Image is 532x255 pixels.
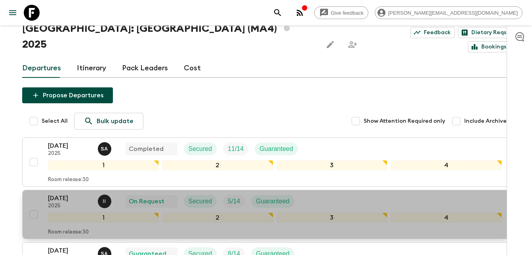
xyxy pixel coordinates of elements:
button: II [98,195,113,208]
div: 2 [162,160,273,170]
p: Completed [129,144,164,154]
p: Room release: 30 [48,229,89,236]
div: Trip Fill [223,143,248,155]
a: Bookings [468,41,510,52]
div: Secured [184,195,217,208]
p: Guaranteed [256,197,290,206]
p: 2025 [48,151,92,157]
p: [DATE] [48,193,92,203]
span: Select All [42,117,68,125]
div: 3 [276,160,388,170]
p: On Request [129,197,164,206]
div: 4 [391,160,502,170]
div: 3 [276,212,388,223]
div: Trip Fill [223,195,245,208]
a: Give feedback [314,6,368,19]
button: Propose Departures [22,87,113,103]
span: Share this itinerary [345,37,360,52]
button: [DATE]2025Ismail IngriouiOn RequestSecuredTrip FillGuaranteed1234Room release:30 [22,190,510,239]
span: Include Archived [464,117,510,125]
div: [PERSON_NAME][EMAIL_ADDRESS][DOMAIN_NAME] [375,6,522,19]
h1: [GEOGRAPHIC_DATA]: [GEOGRAPHIC_DATA] (MA4) 2025 [22,21,316,52]
p: I I [103,198,106,205]
p: Bulk update [97,116,133,126]
a: Feedback [410,27,455,38]
a: Departures [22,59,61,78]
p: 11 / 14 [228,144,244,154]
button: Edit this itinerary [322,37,338,52]
div: 1 [48,160,159,170]
a: Itinerary [77,59,106,78]
p: Guaranteed [259,144,293,154]
span: Show Attention Required only [364,117,445,125]
p: Secured [189,144,212,154]
span: Samir Achahri [98,145,113,151]
button: search adventures [270,5,286,21]
p: Room release: 30 [48,177,89,183]
a: Dietary Reqs [458,27,510,38]
div: 2 [162,212,273,223]
p: 5 / 14 [228,197,240,206]
div: 4 [391,212,502,223]
div: 1 [48,212,159,223]
span: Ismail Ingrioui [98,197,113,203]
a: Bulk update [74,113,143,129]
p: 2025 [48,203,92,209]
p: Secured [189,197,212,206]
p: [DATE] [48,141,92,151]
button: menu [5,5,21,21]
button: [DATE]2025Samir AchahriCompletedSecuredTrip FillGuaranteed1234Room release:30 [22,137,510,187]
span: [PERSON_NAME][EMAIL_ADDRESS][DOMAIN_NAME] [384,10,522,16]
a: Cost [184,59,201,78]
span: Give feedback [326,10,368,16]
a: Pack Leaders [122,59,168,78]
div: Secured [184,143,217,155]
